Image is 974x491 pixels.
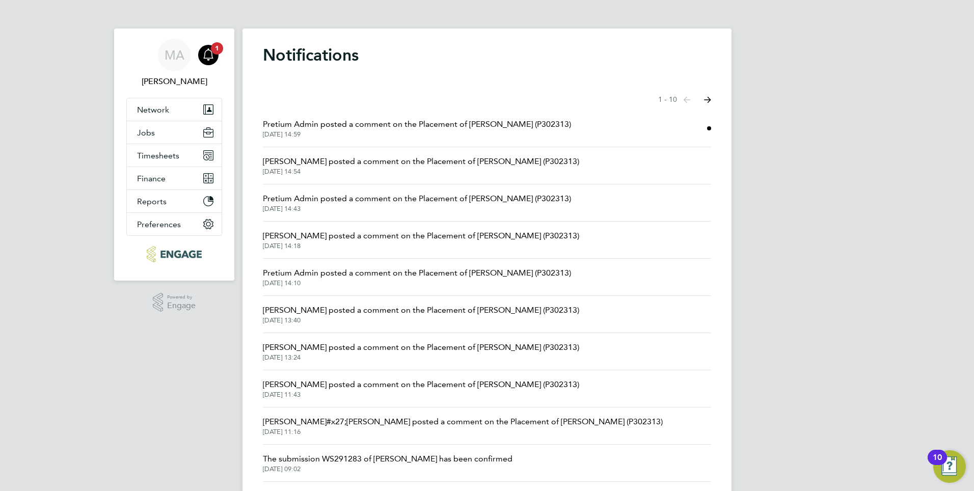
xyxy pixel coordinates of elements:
a: [PERSON_NAME]#x27;[PERSON_NAME] posted a comment on the Placement of [PERSON_NAME] (P302313)[DATE... [263,416,663,436]
span: Mahnaz Asgari Joorshari [126,75,222,88]
span: [DATE] 09:02 [263,465,512,473]
span: Reports [137,197,167,206]
span: [PERSON_NAME] posted a comment on the Placement of [PERSON_NAME] (P302313) [263,230,579,242]
a: [PERSON_NAME] posted a comment on the Placement of [PERSON_NAME] (P302313)[DATE] 14:18 [263,230,579,250]
a: Powered byEngage [153,293,196,312]
button: Timesheets [127,144,222,167]
span: MA [165,48,184,62]
a: Pretium Admin posted a comment on the Placement of [PERSON_NAME] (P302313)[DATE] 14:43 [263,193,571,213]
button: Preferences [127,213,222,235]
span: [DATE] 11:43 [263,391,579,399]
span: Engage [167,302,196,310]
button: Open Resource Center, 10 new notifications [933,450,966,483]
a: [PERSON_NAME] posted a comment on the Placement of [PERSON_NAME] (P302313)[DATE] 13:40 [263,304,579,324]
a: Go to home page [126,246,222,262]
button: Network [127,98,222,121]
a: Pretium Admin posted a comment on the Placement of [PERSON_NAME] (P302313)[DATE] 14:59 [263,118,571,139]
span: [PERSON_NAME] posted a comment on the Placement of [PERSON_NAME] (P302313) [263,378,579,391]
span: [DATE] 13:40 [263,316,579,324]
span: Preferences [137,220,181,229]
span: [DATE] 13:24 [263,353,579,362]
span: Timesheets [137,151,179,160]
a: The submission WS291283 of [PERSON_NAME] has been confirmed[DATE] 09:02 [263,453,512,473]
span: [DATE] 14:10 [263,279,571,287]
span: 1 - 10 [658,95,677,105]
nav: Main navigation [114,29,234,281]
span: [DATE] 14:54 [263,168,579,176]
a: [PERSON_NAME] posted a comment on the Placement of [PERSON_NAME] (P302313)[DATE] 14:54 [263,155,579,176]
span: [DATE] 11:16 [263,428,663,436]
span: [PERSON_NAME] posted a comment on the Placement of [PERSON_NAME] (P302313) [263,304,579,316]
span: 1 [211,42,223,54]
h1: Notifications [263,45,711,65]
a: [PERSON_NAME] posted a comment on the Placement of [PERSON_NAME] (P302313)[DATE] 11:43 [263,378,579,399]
span: [DATE] 14:59 [263,130,571,139]
span: [DATE] 14:43 [263,205,571,213]
span: Network [137,105,169,115]
span: [PERSON_NAME]#x27;[PERSON_NAME] posted a comment on the Placement of [PERSON_NAME] (P302313) [263,416,663,428]
span: Finance [137,174,166,183]
span: [DATE] 14:18 [263,242,579,250]
span: Pretium Admin posted a comment on the Placement of [PERSON_NAME] (P302313) [263,267,571,279]
button: Reports [127,190,222,212]
a: 1 [198,39,219,71]
span: [PERSON_NAME] posted a comment on the Placement of [PERSON_NAME] (P302313) [263,341,579,353]
nav: Select page of notifications list [658,90,711,110]
span: The submission WS291283 of [PERSON_NAME] has been confirmed [263,453,512,465]
span: [PERSON_NAME] posted a comment on the Placement of [PERSON_NAME] (P302313) [263,155,579,168]
a: MA[PERSON_NAME] [126,39,222,88]
span: Jobs [137,128,155,138]
a: [PERSON_NAME] posted a comment on the Placement of [PERSON_NAME] (P302313)[DATE] 13:24 [263,341,579,362]
a: Pretium Admin posted a comment on the Placement of [PERSON_NAME] (P302313)[DATE] 14:10 [263,267,571,287]
button: Finance [127,167,222,189]
span: Powered by [167,293,196,302]
span: Pretium Admin posted a comment on the Placement of [PERSON_NAME] (P302313) [263,118,571,130]
img: ncclondon-logo-retina.png [147,246,201,262]
span: Pretium Admin posted a comment on the Placement of [PERSON_NAME] (P302313) [263,193,571,205]
button: Jobs [127,121,222,144]
div: 10 [933,457,942,471]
